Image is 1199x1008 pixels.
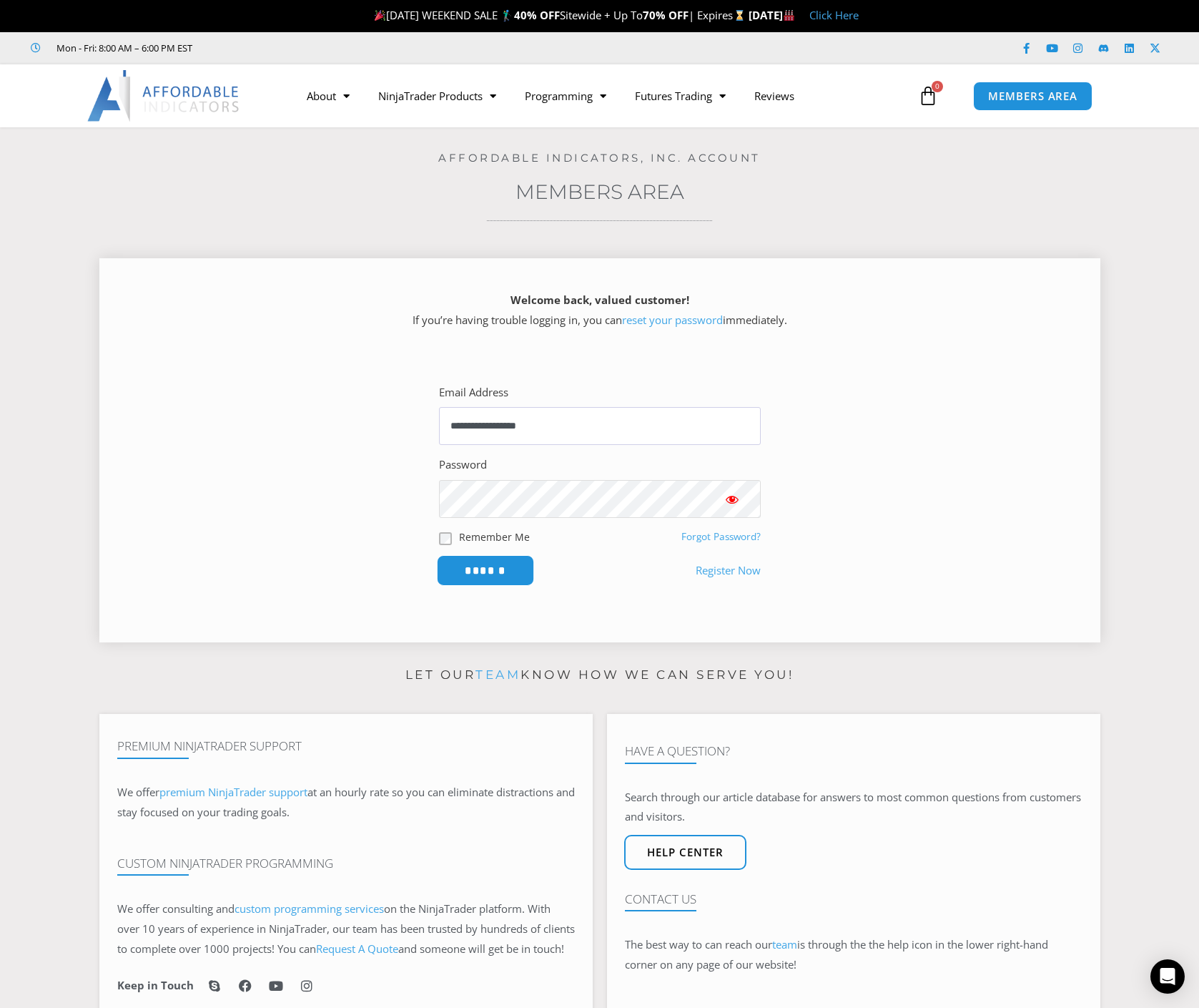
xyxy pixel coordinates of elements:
a: reset your password [622,313,723,327]
a: team [772,937,797,951]
strong: 40% OFF [514,8,560,22]
label: Email Address [439,383,508,403]
div: Open Intercom Messenger [1150,959,1185,994]
button: Show password [704,480,761,518]
p: Search through our article database for answers to most common questions from customers and visit... [625,788,1082,828]
strong: [DATE] [749,8,795,22]
span: Mon - Fri: 8:00 AM – 6:00 PM EST [53,39,192,57]
label: Password [439,455,487,475]
a: Futures Trading [621,79,740,112]
a: 0 [897,75,959,117]
h4: Premium NinjaTrader Support [117,739,575,753]
p: The best way to can reach our is through the the help icon in the lower right-hand corner on any ... [625,935,1082,975]
img: LogoAI | Affordable Indicators – NinjaTrader [87,70,241,122]
a: Programming [510,79,621,112]
img: 🏭 [784,10,794,21]
span: MEMBERS AREA [988,91,1077,102]
strong: Welcome back, valued customer! [510,293,689,307]
a: custom programming services [235,901,384,916]
p: If you’re having trouble logging in, you can immediately. [124,290,1075,331]
label: Remember Me [459,529,530,544]
a: About [292,79,364,112]
span: We offer consulting and [117,901,384,916]
a: MEMBERS AREA [973,82,1092,111]
strong: 70% OFF [643,8,689,22]
a: Request A Quote [316,941,398,956]
a: Forgot Password? [681,530,761,543]
img: ⌛ [734,10,745,21]
a: NinjaTrader Products [364,79,510,112]
span: 0 [932,81,943,92]
h6: Keep in Touch [117,979,194,992]
a: premium NinjaTrader support [159,785,307,799]
span: at an hourly rate so you can eliminate distractions and stay focused on your trading goals. [117,785,575,819]
h4: Have A Question? [625,744,1082,758]
img: 🎉 [375,10,385,21]
a: Reviews [740,79,809,112]
nav: Menu [292,79,914,112]
p: Let our know how we can serve you! [99,664,1100,687]
span: [DATE] WEEKEND SALE 🏌️‍♂️ Sitewide + Up To | Expires [371,8,748,22]
h4: Custom NinjaTrader Programming [117,856,575,871]
span: Help center [647,847,724,858]
span: We offer [117,785,159,799]
h4: Contact Us [625,892,1082,906]
a: Help center [624,835,746,870]
a: Register Now [696,561,761,581]
iframe: Customer reviews powered by Trustpilot [212,41,427,55]
a: Click Here [809,8,859,22]
span: on the NinjaTrader platform. With over 10 years of experience in NinjaTrader, our team has been t... [117,901,575,956]
a: Affordable Indicators, Inc. Account [438,151,761,165]
a: team [475,667,520,682]
a: Members Area [515,180,684,204]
